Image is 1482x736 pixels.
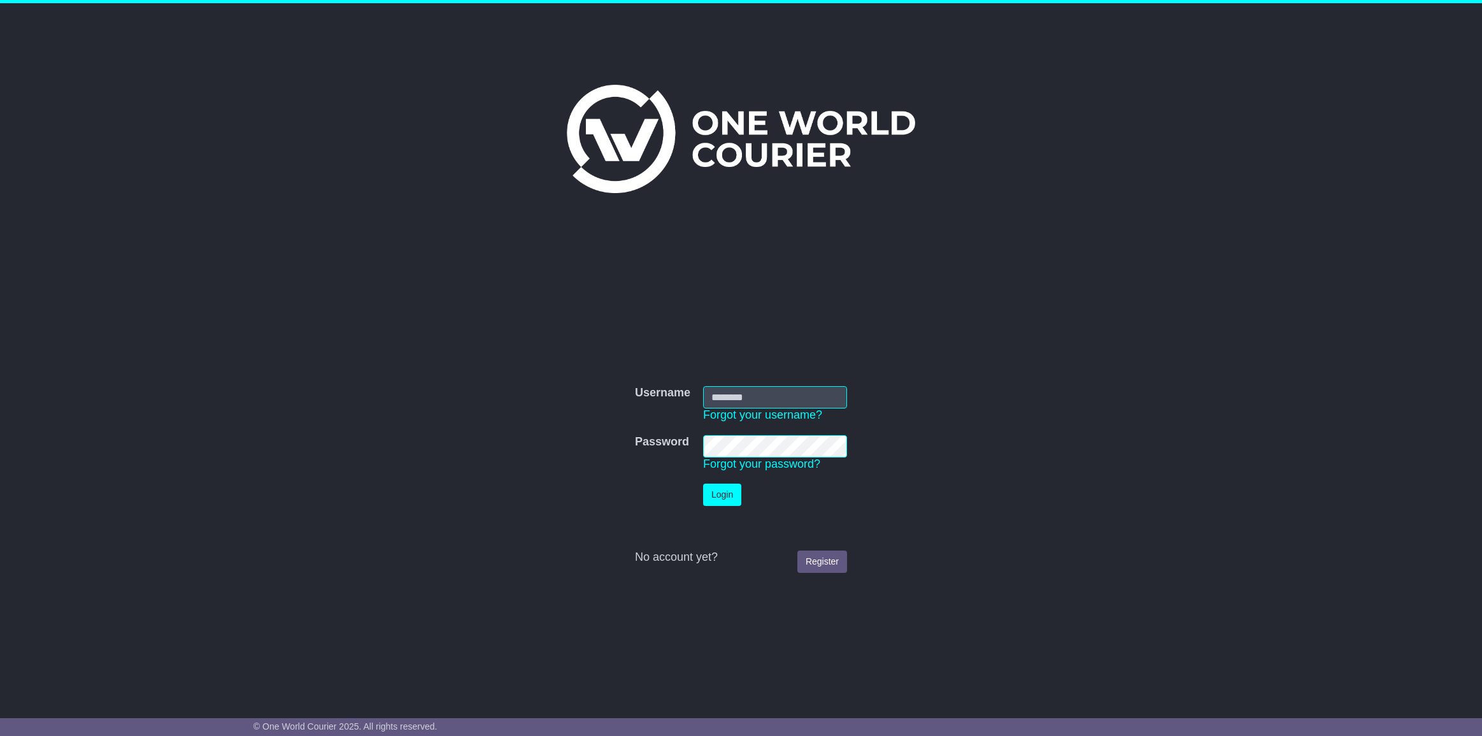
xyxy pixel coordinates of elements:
[797,551,847,573] a: Register
[635,551,847,565] div: No account yet?
[703,458,820,470] a: Forgot your password?
[703,484,741,506] button: Login
[635,386,690,400] label: Username
[253,721,438,732] span: © One World Courier 2025. All rights reserved.
[635,435,689,449] label: Password
[703,408,822,421] a: Forgot your username?
[567,85,915,193] img: One World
